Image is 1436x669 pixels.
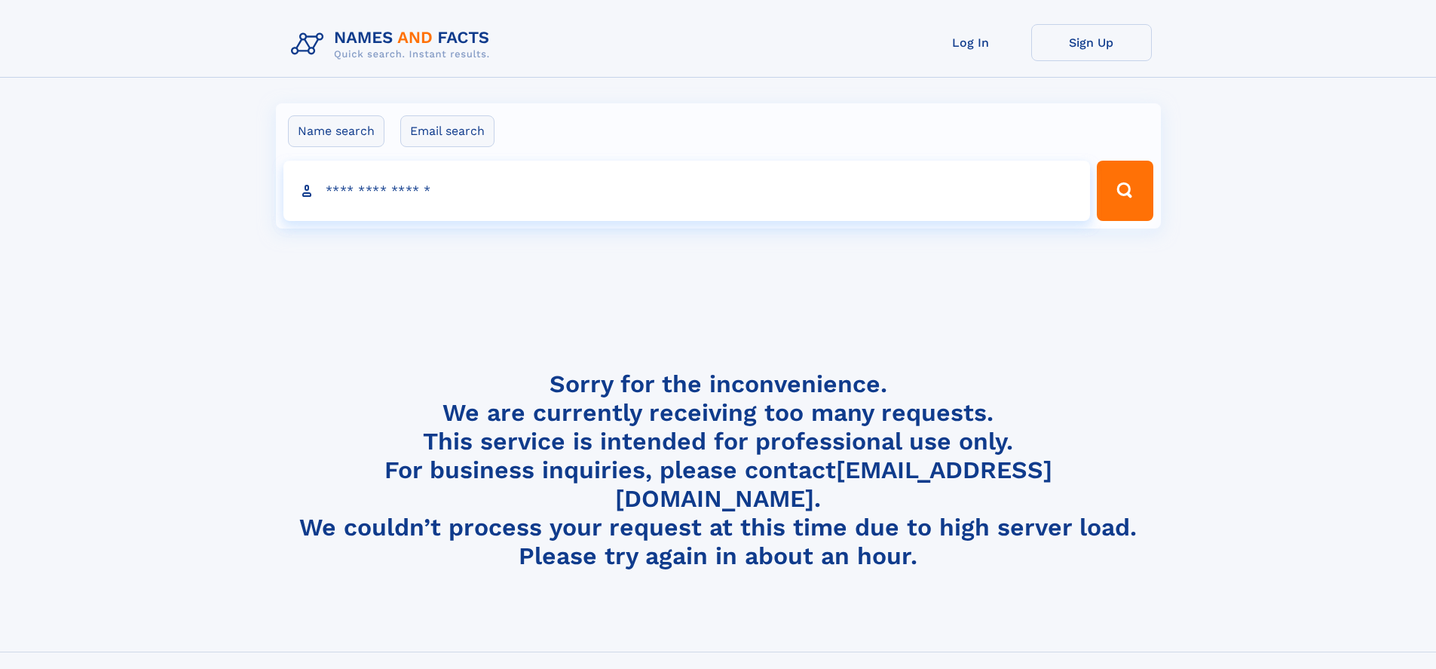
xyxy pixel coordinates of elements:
[283,161,1091,221] input: search input
[400,115,494,147] label: Email search
[1097,161,1153,221] button: Search Button
[615,456,1052,513] a: [EMAIL_ADDRESS][DOMAIN_NAME]
[911,24,1031,61] a: Log In
[285,370,1152,571] h4: Sorry for the inconvenience. We are currently receiving too many requests. This service is intend...
[1031,24,1152,61] a: Sign Up
[288,115,384,147] label: Name search
[285,24,502,65] img: Logo Names and Facts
